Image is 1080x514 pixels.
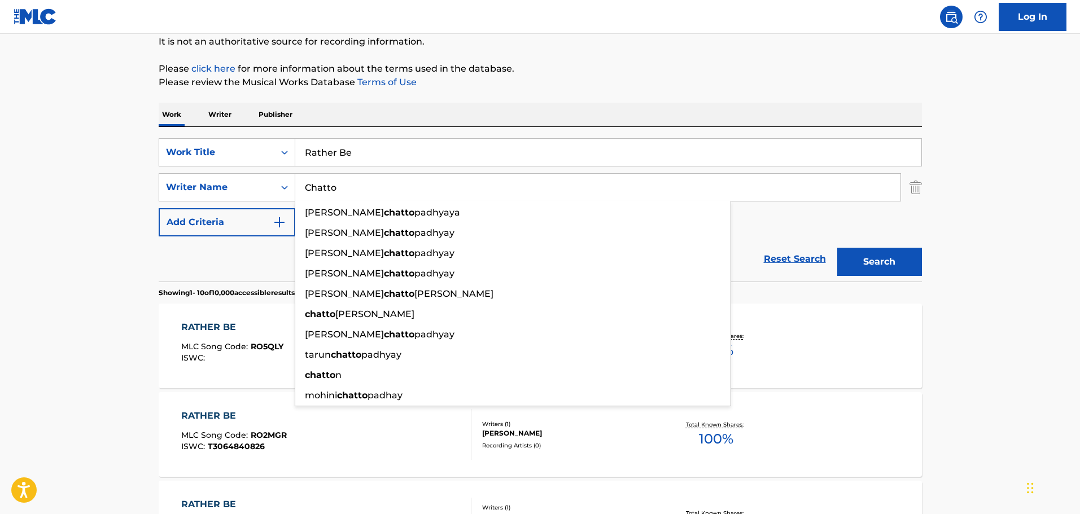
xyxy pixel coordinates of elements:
[414,268,454,279] span: padhyay
[166,146,268,159] div: Work Title
[159,208,295,236] button: Add Criteria
[208,441,265,451] span: T3064840826
[305,390,337,401] span: mohini
[251,430,287,440] span: RO2MGR
[181,320,283,334] div: RATHER BE
[482,420,653,428] div: Writers ( 1 )
[331,349,361,360] strong: chatto
[384,207,414,218] strong: chatto
[482,441,653,450] div: Recording Artists ( 0 )
[699,429,733,449] span: 100 %
[14,8,57,25] img: MLC Logo
[1024,460,1080,514] iframe: Chat Widget
[181,498,289,511] div: RATHER BE
[482,428,653,438] div: [PERSON_NAME]
[191,63,235,74] a: click here
[686,420,746,429] p: Total Known Shares:
[414,248,454,258] span: padhyay
[159,62,922,76] p: Please for more information about the terms used in the database.
[305,248,384,258] span: [PERSON_NAME]
[305,329,384,340] span: [PERSON_NAME]
[166,181,268,194] div: Writer Name
[335,309,414,319] span: [PERSON_NAME]
[181,409,287,423] div: RATHER BE
[159,392,922,477] a: RATHER BEMLC Song Code:RO2MGRISWC:T3064840826Writers (1)[PERSON_NAME]Recording Artists (0)Total K...
[305,349,331,360] span: tarun
[940,6,963,28] a: Public Search
[335,370,342,380] span: n
[159,103,185,126] p: Work
[414,227,454,238] span: padhyay
[273,216,286,229] img: 9d2ae6d4665cec9f34b9.svg
[305,227,384,238] span: [PERSON_NAME]
[181,341,251,352] span: MLC Song Code :
[837,248,922,276] button: Search
[482,503,653,512] div: Writers ( 1 )
[255,103,296,126] p: Publisher
[910,173,922,201] img: Delete Criterion
[414,329,454,340] span: padhyay
[305,288,384,299] span: [PERSON_NAME]
[181,430,251,440] span: MLC Song Code :
[159,304,922,388] a: RATHER BEMLC Song Code:RO5QLYISWC:Writers (1)[PERSON_NAME]Recording Artists (0)Total Known Shares...
[181,353,208,363] span: ISWC :
[414,207,460,218] span: padhyaya
[758,247,832,271] a: Reset Search
[945,10,958,24] img: search
[355,77,417,87] a: Terms of Use
[969,6,992,28] div: Help
[205,103,235,126] p: Writer
[361,349,401,360] span: padhyay
[368,390,403,401] span: padhay
[384,227,414,238] strong: chatto
[159,35,922,49] p: It is not an authoritative source for recording information.
[999,3,1066,31] a: Log In
[159,288,344,298] p: Showing 1 - 10 of 10,000 accessible results (Total 253,897 )
[305,370,335,380] strong: chatto
[337,390,368,401] strong: chatto
[384,248,414,258] strong: chatto
[974,10,987,24] img: help
[159,76,922,89] p: Please review the Musical Works Database
[305,309,335,319] strong: chatto
[384,268,414,279] strong: chatto
[1027,471,1034,505] div: Drag
[181,441,208,451] span: ISWC :
[305,207,384,218] span: [PERSON_NAME]
[384,329,414,340] strong: chatto
[305,268,384,279] span: [PERSON_NAME]
[414,288,493,299] span: [PERSON_NAME]
[384,288,414,299] strong: chatto
[251,341,283,352] span: RO5QLY
[159,138,922,282] form: Search Form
